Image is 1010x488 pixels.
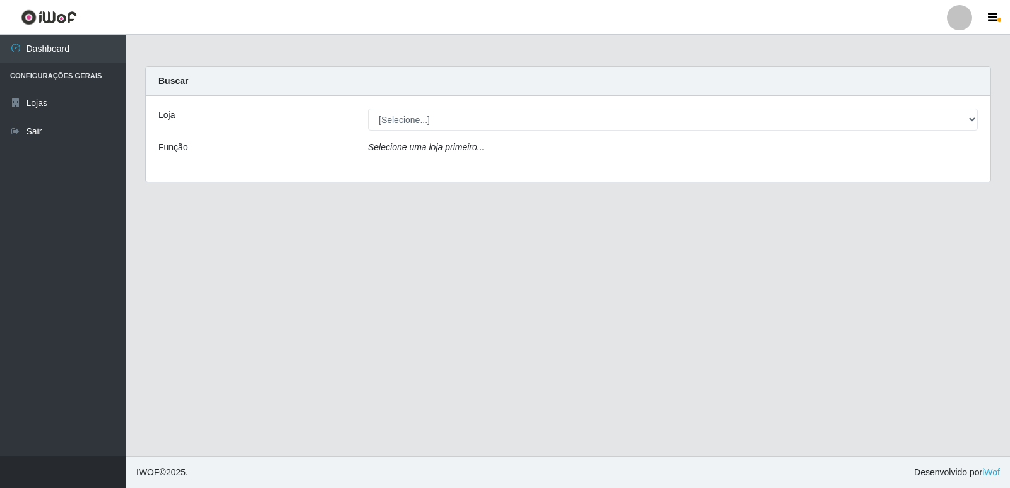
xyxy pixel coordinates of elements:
strong: Buscar [158,76,188,86]
span: © 2025 . [136,466,188,479]
img: CoreUI Logo [21,9,77,25]
label: Função [158,141,188,154]
span: IWOF [136,467,160,477]
i: Selecione uma loja primeiro... [368,142,484,152]
label: Loja [158,109,175,122]
span: Desenvolvido por [914,466,1000,479]
a: iWof [982,467,1000,477]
